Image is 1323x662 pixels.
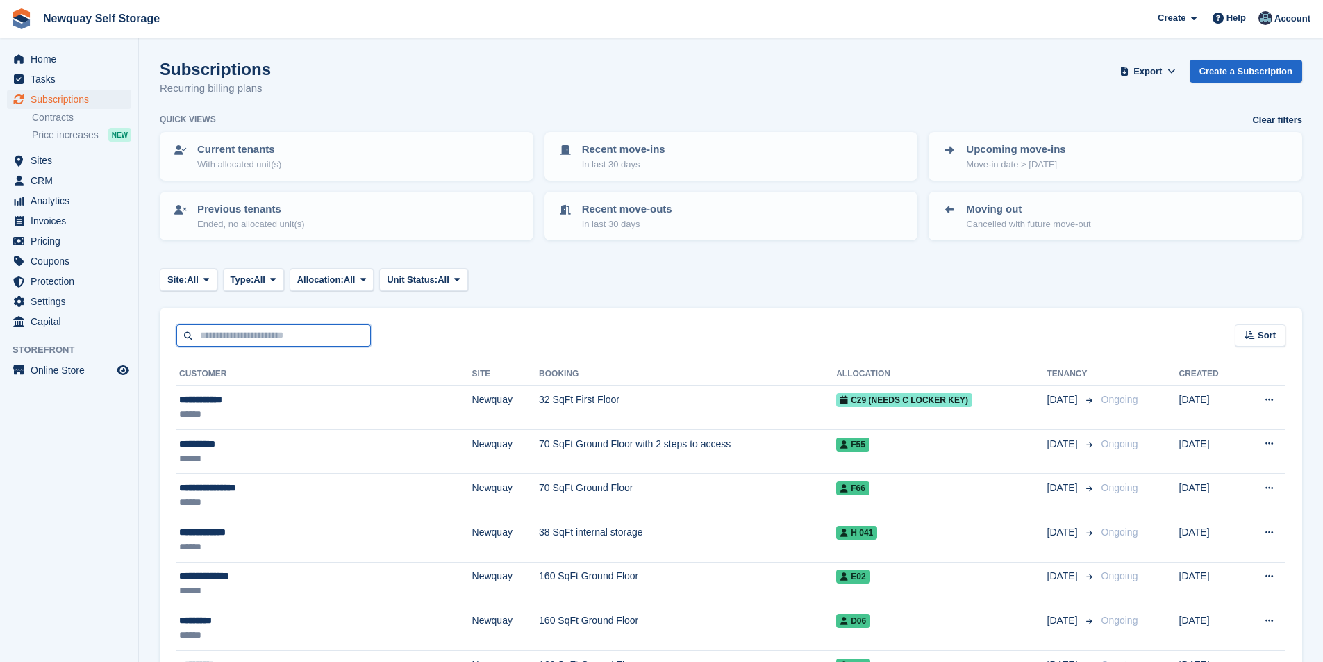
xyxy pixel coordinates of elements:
td: [DATE] [1179,429,1241,474]
span: Coupons [31,251,114,271]
span: H 041 [836,526,877,540]
span: Site: [167,273,187,287]
a: Moving out Cancelled with future move-out [930,193,1301,239]
span: All [253,273,265,287]
p: Cancelled with future move-out [966,217,1090,231]
p: Recent move-outs [582,201,672,217]
td: Newquay [472,562,540,606]
td: [DATE] [1179,562,1241,606]
span: Storefront [13,343,138,357]
span: Unit Status: [387,273,438,287]
span: [DATE] [1047,392,1081,407]
h1: Subscriptions [160,60,271,78]
span: Account [1274,12,1310,26]
span: Protection [31,272,114,291]
span: Settings [31,292,114,311]
span: Ongoing [1101,438,1138,449]
span: Tasks [31,69,114,89]
td: Newquay [472,386,540,430]
button: Allocation: All [290,268,374,291]
a: menu [7,49,131,69]
p: Previous tenants [197,201,305,217]
a: menu [7,272,131,291]
th: Tenancy [1047,363,1096,386]
p: Move-in date > [DATE] [966,158,1065,172]
span: E02 [836,570,869,584]
span: CRM [31,171,114,190]
th: Site [472,363,540,386]
a: menu [7,69,131,89]
td: Newquay [472,429,540,474]
a: menu [7,90,131,109]
button: Type: All [223,268,284,291]
button: Unit Status: All [379,268,467,291]
th: Customer [176,363,472,386]
span: Online Store [31,361,114,380]
span: Ongoing [1101,570,1138,581]
td: [DATE] [1179,386,1241,430]
img: Colette Pearce [1258,11,1272,25]
span: Home [31,49,114,69]
a: Upcoming move-ins Move-in date > [DATE] [930,133,1301,179]
a: Previous tenants Ended, no allocated unit(s) [161,193,532,239]
span: Pricing [31,231,114,251]
span: Create [1158,11,1185,25]
td: [DATE] [1179,474,1241,518]
p: Recurring billing plans [160,81,271,97]
a: menu [7,312,131,331]
td: 38 SqFt internal storage [539,518,836,562]
span: Ongoing [1101,615,1138,626]
a: menu [7,191,131,210]
span: F66 [836,481,869,495]
span: All [438,273,449,287]
p: Moving out [966,201,1090,217]
td: 70 SqFt Ground Floor with 2 steps to access [539,429,836,474]
a: menu [7,211,131,231]
a: Contracts [32,111,131,124]
a: Create a Subscription [1190,60,1302,83]
span: [DATE] [1047,481,1081,495]
p: Current tenants [197,142,281,158]
p: Ended, no allocated unit(s) [197,217,305,231]
span: F55 [836,438,869,452]
span: Ongoing [1101,527,1138,538]
span: Ongoing [1101,482,1138,493]
span: [DATE] [1047,437,1081,452]
span: All [344,273,356,287]
span: [DATE] [1047,613,1081,628]
p: With allocated unit(s) [197,158,281,172]
span: Sort [1258,329,1276,342]
td: [DATE] [1179,518,1241,562]
a: Current tenants With allocated unit(s) [161,133,532,179]
span: Export [1133,65,1162,78]
a: Recent move-outs In last 30 days [546,193,917,239]
a: Preview store [115,362,131,379]
td: Newquay [472,474,540,518]
button: Export [1117,60,1179,83]
img: stora-icon-8386f47178a22dfd0bd8f6a31ec36ba5ce8667c1dd55bd0f319d3a0aa187defe.svg [11,8,32,29]
td: 160 SqFt Ground Floor [539,606,836,651]
a: menu [7,361,131,380]
span: Ongoing [1101,394,1138,405]
span: Analytics [31,191,114,210]
span: Sites [31,151,114,170]
th: Allocation [836,363,1047,386]
td: 160 SqFt Ground Floor [539,562,836,606]
div: NEW [108,128,131,142]
a: Recent move-ins In last 30 days [546,133,917,179]
a: Newquay Self Storage [38,7,165,30]
span: [DATE] [1047,525,1081,540]
span: Subscriptions [31,90,114,109]
td: Newquay [472,606,540,651]
a: menu [7,292,131,311]
span: [DATE] [1047,569,1081,584]
td: 70 SqFt Ground Floor [539,474,836,518]
td: 32 SqFt First Floor [539,386,836,430]
span: Price increases [32,129,99,142]
p: In last 30 days [582,158,665,172]
span: Capital [31,312,114,331]
a: Price increases NEW [32,127,131,142]
a: menu [7,151,131,170]
th: Created [1179,363,1241,386]
p: Upcoming move-ins [966,142,1065,158]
